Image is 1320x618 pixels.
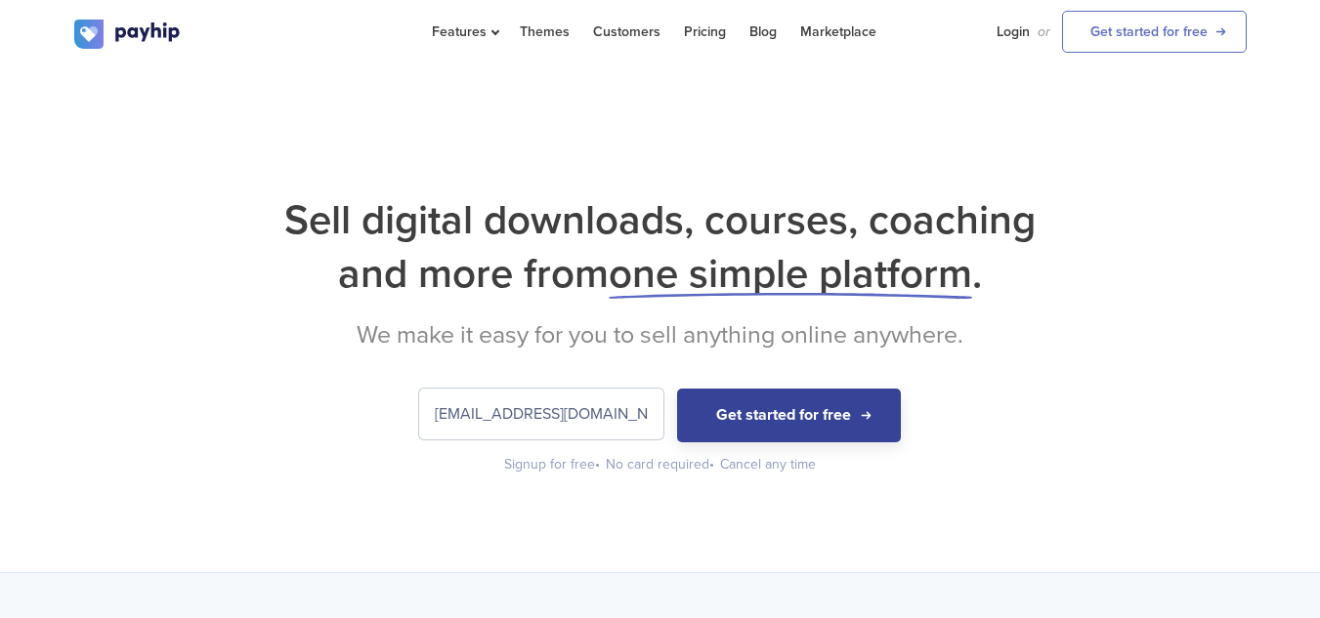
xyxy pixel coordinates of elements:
img: logo.svg [74,20,182,49]
div: Signup for free [504,455,602,474]
span: . [972,249,982,299]
a: Get started for free [1062,11,1247,53]
span: • [595,456,600,473]
span: Features [432,23,496,40]
input: Enter your email address [419,389,663,439]
span: • [709,456,714,473]
span: one simple platform [609,249,972,299]
div: Cancel any time [720,455,816,474]
button: Get started for free [677,389,901,442]
h2: We make it easy for you to sell anything online anywhere. [74,320,1247,350]
div: No card required [606,455,716,474]
h1: Sell digital downloads, courses, coaching and more from [74,193,1247,301]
